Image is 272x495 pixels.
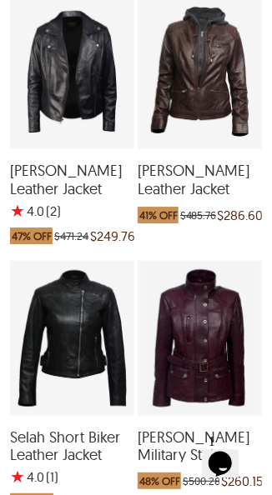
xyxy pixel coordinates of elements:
span: (1 [46,468,54,485]
label: 1 rating [10,468,25,485]
span: 48% OFF [138,472,181,489]
a: Milana Biker Leather Jacket which was at a price of $485.76, now after discount the price is [138,138,262,231]
span: Selah Short Biker Leather Jacket [10,428,134,464]
label: 4.0 [27,202,44,219]
span: ) [46,202,61,219]
span: 47% OFF [10,227,53,244]
iframe: chat widget [202,428,255,478]
span: Milana Biker Leather Jacket [138,162,262,197]
span: Teresa Biker Leather Jacket [10,162,134,197]
span: (2 [46,202,57,219]
span: Nicole Military Style Leather Jacket [138,428,262,464]
a: Teresa Biker Leather Jacket with a 4 Star Rating 2 Product Review which was at a price of $471.24... [10,138,134,252]
span: 41% OFF [138,207,179,223]
span: ) [46,468,58,485]
span: $260.15 [221,472,262,489]
label: 4.0 [27,468,44,485]
span: $286.60 [218,207,262,223]
label: 1 rating [10,202,25,219]
span: $249.76 [90,227,134,244]
span: $500.28 [183,472,219,489]
span: $471.24 [54,227,88,244]
span: $485.76 [180,207,216,223]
